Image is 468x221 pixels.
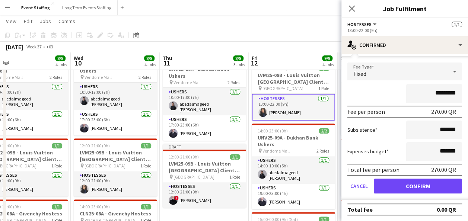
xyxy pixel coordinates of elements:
[74,138,157,196] app-job-card: 12:00-21:00 (9h)1/1LVM25-09B - Louis Vuitton [GEOGRAPHIC_DATA] Client Advisor [GEOGRAPHIC_DATA]1 ...
[163,88,246,115] app-card-role: Ushers1/110:00-17:00 (7h)abedalmageed [PERSON_NAME]
[322,55,332,61] span: 9/9
[437,206,456,213] div: 0.00 QR
[347,28,462,33] div: 13:00-22:00 (9h)
[74,50,157,135] app-job-card: 10:00-23:00 (13h)2/2UNV25-09A - Dukhan Bank Ushers Vendome Mall2 RolesUshers1/110:00-17:00 (7h)ab...
[347,179,371,193] button: Cancel
[341,149,424,163] h3: LVM25-09B - Louis Vuitton [GEOGRAPHIC_DATA] Client Advisor
[162,59,172,67] span: 11
[55,62,67,67] div: 4 Jobs
[230,154,240,160] span: 1/1
[251,59,258,67] span: 12
[141,204,151,209] span: 1/1
[341,110,424,135] app-card-role: Ushers1/117:00-23:00 (6h)[PERSON_NAME]
[233,62,245,67] div: 3 Jobs
[347,126,378,133] label: Subsistence
[262,148,290,154] span: Vendome Mall
[252,184,335,209] app-card-role: Ushers1/119:00-23:00 (4h)[PERSON_NAME]
[347,108,385,115] div: Fee per person
[74,171,157,196] app-card-role: Hostesses1/112:00-21:00 (9h)[PERSON_NAME]
[37,16,54,26] a: Jobs
[40,18,51,25] span: Jobs
[55,16,78,26] a: Comms
[6,18,16,25] span: View
[252,124,335,209] app-job-card: 14:00-23:00 (9h)2/2UNV25-09A - Dukhan Bank Ushers Vendome Mall2 RolesUshers1/114:00-19:00 (5h)abe...
[80,204,110,209] span: 14:00-23:00 (9h)
[341,171,424,196] app-card-role: Hostesses1/112:00-21:00 (9h)[PERSON_NAME]
[15,0,56,15] button: Event Staffing
[252,55,258,61] span: Fri
[56,0,118,15] button: Long Term Events Staffing
[85,163,125,169] span: [GEOGRAPHIC_DATA]
[262,86,303,91] span: [GEOGRAPHIC_DATA]
[6,43,23,51] div: [DATE]
[347,166,399,173] div: Total fee per person
[85,74,112,80] span: Vendome Mall
[140,163,151,169] span: 1 Role
[169,154,199,160] span: 12:00-21:00 (9h)
[374,179,462,193] button: Confirm
[252,94,335,121] app-card-role: Hostesses1/113:00-22:00 (9h)[PERSON_NAME]
[341,4,468,13] h3: Job Fulfilment
[452,22,462,27] span: 1/1
[74,149,157,163] h3: LVM25-09B - Louis Vuitton [GEOGRAPHIC_DATA] Client Advisor
[25,44,43,49] span: Week 37
[229,174,240,180] span: 1 Role
[341,210,424,217] h3: CLN25-08A - Givenchy Hostess
[252,72,335,85] h3: LVM25-08B - Louis Vuitton [GEOGRAPHIC_DATA] Client Advisor
[73,59,83,67] span: 10
[163,115,246,141] app-card-role: Ushers1/117:00-23:00 (6h)[PERSON_NAME]
[347,206,373,213] div: Total fee
[141,143,151,148] span: 1/1
[341,138,424,196] div: 12:00-21:00 (9h)1/1LVM25-09B - Louis Vuitton [GEOGRAPHIC_DATA] Client Advisor [GEOGRAPHIC_DATA]1 ...
[163,144,246,150] div: Draft
[144,55,155,61] span: 8/8
[347,22,378,27] button: Hostesses
[252,156,335,184] app-card-role: Ushers1/114:00-19:00 (5h)abedalmageed [PERSON_NAME]
[252,134,335,148] h3: UNV25-09A - Dukhan Bank Ushers
[80,143,110,148] span: 12:00-21:00 (9h)
[252,55,335,121] app-job-card: Draft13:00-22:00 (9h)1/1LVM25-08B - Louis Vuitton [GEOGRAPHIC_DATA] Client Advisor [GEOGRAPHIC_DA...
[173,80,201,85] span: Vendome Mall
[24,18,32,25] span: Edit
[58,18,75,25] span: Comms
[340,59,349,67] span: 13
[51,163,62,169] span: 1 Role
[322,62,334,67] div: 4 Jobs
[163,182,246,208] app-card-role: Hostesses1/112:00-21:00 (9h)![PERSON_NAME]
[341,55,349,61] span: Sat
[431,166,456,173] div: 270.00 QR
[55,55,66,61] span: 8/8
[163,144,246,208] app-job-card: Draft12:00-21:00 (9h)1/1LVM25-09B - Louis Vuitton [GEOGRAPHIC_DATA] Client Advisor [GEOGRAPHIC_DA...
[163,55,246,141] app-job-card: 10:00-23:00 (13h)2/2UNV25-09A - Dukhan Bank Ushers Vendome Mall2 RolesUshers1/110:00-17:00 (7h)ab...
[227,80,240,85] span: 2 Roles
[163,66,246,79] h3: UNV25-09A - Dukhan Bank Ushers
[52,143,62,148] span: 1/1
[319,128,329,134] span: 2/2
[318,86,329,91] span: 1 Role
[50,74,62,80] span: 2 Roles
[341,50,424,135] div: 10:00-23:00 (13h)2/2UNV25-09A - Dukhan Bank Ushers Vendome Mall2 RolesUshers1/110:00-17:00 (7h)ab...
[174,196,179,200] span: !
[21,16,35,26] a: Edit
[347,148,389,155] label: Expenses budget
[233,55,243,61] span: 8/8
[431,108,456,115] div: 270.00 QR
[163,160,246,174] h3: LVM25-09B - Louis Vuitton [GEOGRAPHIC_DATA] Client Advisor
[316,148,329,154] span: 2 Roles
[52,204,62,209] span: 1/1
[74,110,157,135] app-card-role: Ushers1/117:00-23:00 (6h)[PERSON_NAME]
[353,70,366,77] span: Fixed
[144,62,156,67] div: 4 Jobs
[173,174,214,180] span: [GEOGRAPHIC_DATA]
[74,55,83,61] span: Wed
[163,55,172,61] span: Thu
[341,83,424,110] app-card-role: Ushers1/110:00-17:00 (7h)abedalmageed [PERSON_NAME]
[341,36,468,54] div: Confirmed
[74,83,157,110] app-card-role: Ushers1/110:00-17:00 (7h)abedalmageed [PERSON_NAME]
